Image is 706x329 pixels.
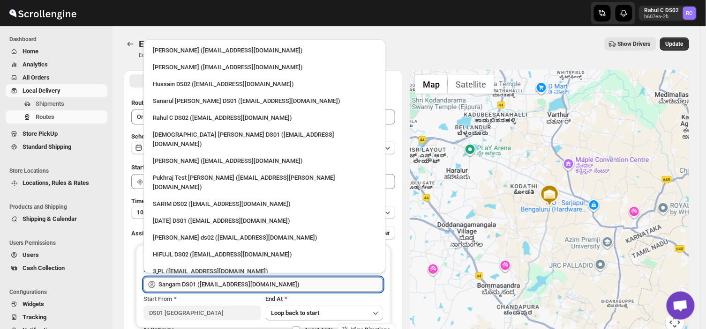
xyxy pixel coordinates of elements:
p: Edit/update your created route [139,51,215,59]
span: Time Per Stop [131,197,169,205]
button: Loop back to start [266,306,383,321]
span: Edit Route [139,38,181,50]
div: Sanarul [PERSON_NAME] DS01 ([EMAIL_ADDRESS][DOMAIN_NAME]) [153,96,376,106]
div: [PERSON_NAME] ([EMAIL_ADDRESS][DOMAIN_NAME]) [153,63,376,72]
input: Eg: Bengaluru Route [131,110,395,124]
button: Show satellite imagery [448,75,494,94]
button: Routes [124,37,137,51]
span: Shipping & Calendar [23,215,77,222]
span: Configurations [9,288,108,296]
li: Hussain DS02 (jarav60351@abatido.com) [143,75,386,92]
span: Users [23,251,39,258]
span: Loop back to start [271,309,320,316]
div: HIFUJL DS02 ([EMAIL_ADDRESS][DOMAIN_NAME]) [153,250,376,259]
span: Show Drivers [618,40,651,48]
span: Store Locations [9,167,108,175]
div: Hussain DS02 ([EMAIL_ADDRESS][DOMAIN_NAME]) [153,80,376,89]
span: Products and Shipping [9,203,108,211]
a: Open chat [667,292,695,320]
li: Raja DS01 (gasecig398@owlny.com) [143,212,386,228]
button: Tracking [6,311,107,324]
button: Show street map [415,75,448,94]
li: Mujakkir Benguli (voweh79617@daypey.com) [143,58,386,75]
div: [PERSON_NAME] ([EMAIL_ADDRESS][DOMAIN_NAME]) [153,156,376,166]
li: Pukhraj Test Grewal (lesogip197@pariag.com) [143,168,386,195]
li: Rahul C DS02 (rahul.chopra@home-run.co) [143,109,386,125]
button: All Route Options [129,74,263,88]
li: SARIM DS02 (xititor414@owlny.com) [143,195,386,212]
div: End At [266,294,383,304]
div: [PERSON_NAME] ds02 ([EMAIL_ADDRESS][DOMAIN_NAME]) [153,233,376,242]
text: RC [686,10,693,16]
span: Users Permissions [9,239,108,247]
div: [DATE] DS01 ([EMAIL_ADDRESS][DOMAIN_NAME]) [153,216,376,226]
button: Users [6,249,107,262]
span: Route Name [131,99,164,106]
span: Update [666,40,683,48]
button: 10 minutes [131,206,395,219]
button: Show Drivers [605,37,656,51]
button: Shipments [6,97,107,110]
li: Rashidul ds02 (vaseno4694@minduls.com) [143,228,386,245]
button: All Orders [6,71,107,84]
button: [DATE]|[DATE] [131,141,395,154]
div: [DEMOGRAPHIC_DATA] [PERSON_NAME] DS01 ([EMAIL_ADDRESS][DOMAIN_NAME]) [153,130,376,149]
span: Widgets [23,300,44,307]
span: Store PickUp [23,130,58,137]
span: Standard Shipping [23,143,71,150]
button: Cash Collection [6,262,107,275]
span: Local Delivery [23,87,60,94]
button: Update [660,37,689,51]
button: Widgets [6,298,107,311]
span: Start Location (Warehouse) [131,164,205,171]
li: 3 PL (hello@home-run.co) [143,262,386,279]
div: Pukhraj Test [PERSON_NAME] ([EMAIL_ADDRESS][PERSON_NAME][DOMAIN_NAME]) [153,173,376,192]
button: Shipping & Calendar [6,212,107,226]
span: Dashboard [9,36,108,43]
span: 10 minutes [137,209,165,216]
span: Assign to [131,230,157,237]
li: HIFUJL DS02 (cepali9173@intady.com) [143,245,386,262]
span: Scheduled for [131,133,169,140]
span: Cash Collection [23,264,65,271]
span: Shipments [36,100,64,107]
li: Vikas Rathod (lolegiy458@nalwan.com) [143,152,386,168]
button: User menu [639,6,697,21]
span: Routes [36,113,54,120]
button: Home [6,45,107,58]
span: Home [23,48,38,55]
input: Search assignee [158,277,383,292]
span: Analytics [23,61,48,68]
button: Analytics [6,58,107,71]
button: Locations, Rules & Rates [6,176,107,190]
span: Rahul C DS02 [683,7,696,20]
p: Rahul C DS02 [645,7,679,14]
li: Sanarul Haque DS01 (fefifag638@adosnan.com) [143,92,386,109]
div: SARIM DS02 ([EMAIL_ADDRESS][DOMAIN_NAME]) [153,199,376,209]
li: Islam Laskar DS01 (vixib74172@ikowat.com) [143,125,386,152]
div: Rahul C DS02 ([EMAIL_ADDRESS][DOMAIN_NAME]) [153,113,376,123]
img: ScrollEngine [8,1,78,25]
div: 3 PL ([EMAIL_ADDRESS][DOMAIN_NAME]) [153,267,376,276]
div: [PERSON_NAME] ([EMAIL_ADDRESS][DOMAIN_NAME]) [153,46,376,55]
span: Locations, Rules & Rates [23,179,89,186]
button: Routes [6,110,107,124]
span: Tracking [23,314,46,321]
p: b607ea-2b [645,14,679,20]
span: Start From [143,295,172,302]
span: All Orders [23,74,50,81]
li: Rahul Chopra (pukhraj@home-run.co) [143,43,386,58]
